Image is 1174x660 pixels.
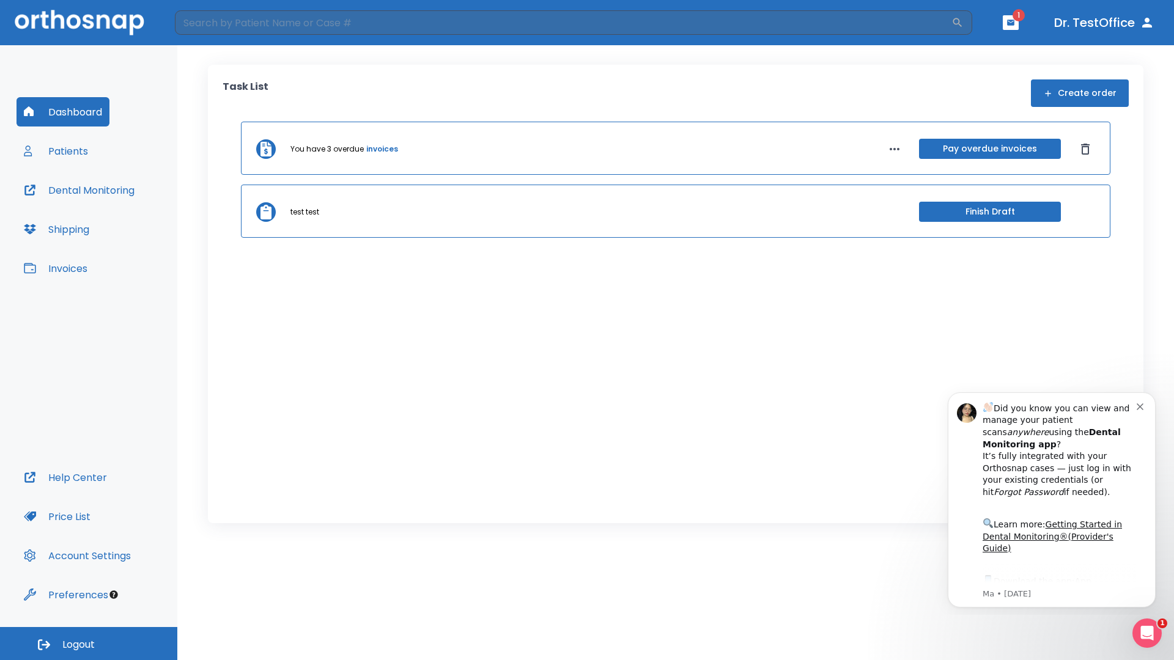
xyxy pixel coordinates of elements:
[17,502,98,531] button: Price List
[366,144,398,155] a: invoices
[1157,618,1167,628] span: 1
[1013,9,1025,21] span: 1
[53,207,207,218] p: Message from Ma, sent 6w ago
[17,541,138,570] button: Account Settings
[17,136,95,166] button: Patients
[1049,12,1159,34] button: Dr. TestOffice
[17,215,97,244] button: Shipping
[929,381,1174,615] iframe: Intercom notifications message
[1132,618,1162,648] iframe: Intercom live chat
[1076,139,1095,159] button: Dismiss
[17,463,114,492] button: Help Center
[207,19,217,29] button: Dismiss notification
[919,202,1061,222] button: Finish Draft
[223,79,268,107] p: Task List
[17,580,116,609] button: Preferences
[62,638,95,651] span: Logout
[1031,79,1129,107] button: Create order
[108,589,119,600] div: Tooltip anchor
[17,97,109,127] button: Dashboard
[290,144,364,155] p: You have 3 overdue
[17,175,142,205] button: Dental Monitoring
[53,192,207,254] div: Download the app: | ​ Let us know if you need help getting started!
[290,207,319,218] p: test test
[175,10,951,35] input: Search by Patient Name or Case #
[17,254,95,283] button: Invoices
[53,195,162,217] a: App Store
[919,139,1061,159] button: Pay overdue invoices
[15,10,144,35] img: Orthosnap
